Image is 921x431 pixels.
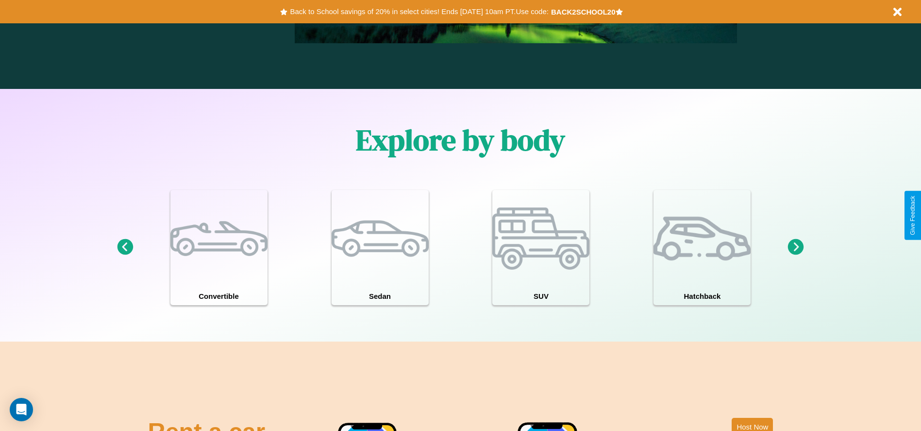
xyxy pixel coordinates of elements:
h4: Convertible [170,287,268,305]
div: Open Intercom Messenger [10,398,33,421]
button: Back to School savings of 20% in select cities! Ends [DATE] 10am PT.Use code: [287,5,551,18]
h4: SUV [492,287,589,305]
b: BACK2SCHOOL20 [551,8,616,16]
h4: Sedan [332,287,429,305]
h4: Hatchback [653,287,751,305]
h1: Explore by body [356,120,565,160]
div: Give Feedback [909,196,916,235]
